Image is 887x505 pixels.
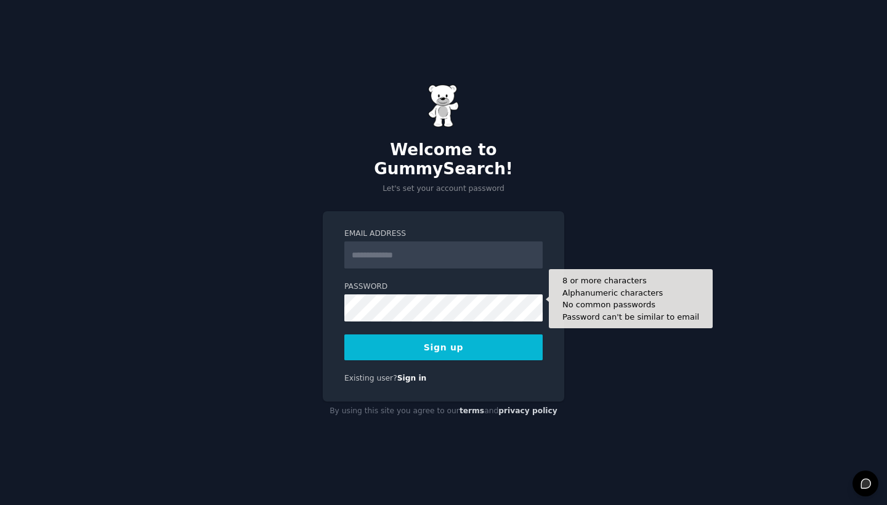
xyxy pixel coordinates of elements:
div: By using this site you agree to our and [323,402,564,421]
button: Sign up [344,334,543,360]
a: terms [460,406,484,415]
label: Email Address [344,228,543,240]
a: privacy policy [498,406,557,415]
a: Sign in [397,374,427,382]
span: Existing user? [344,374,397,382]
label: Password [344,281,543,293]
img: Gummy Bear [428,84,459,127]
h2: Welcome to GummySearch! [323,140,564,179]
p: Let's set your account password [323,184,564,195]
